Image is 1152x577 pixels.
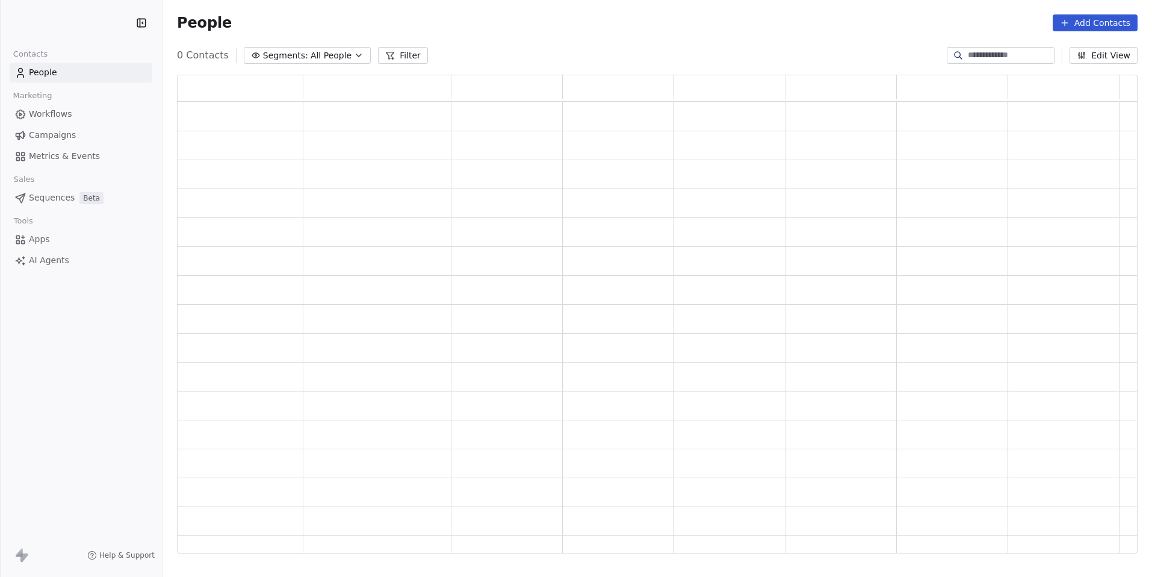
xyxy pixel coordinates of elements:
[99,550,155,560] span: Help & Support
[29,150,100,163] span: Metrics & Events
[29,254,69,267] span: AI Agents
[10,104,152,124] a: Workflows
[1070,47,1138,64] button: Edit View
[8,45,53,63] span: Contacts
[29,192,75,204] span: Sequences
[29,233,50,246] span: Apps
[8,170,40,189] span: Sales
[177,48,229,63] span: 0 Contacts
[29,129,76,142] span: Campaigns
[87,550,155,560] a: Help & Support
[8,212,38,230] span: Tools
[10,188,152,208] a: SequencesBeta
[177,14,232,32] span: People
[29,108,72,120] span: Workflows
[10,229,152,249] a: Apps
[8,87,57,105] span: Marketing
[79,192,104,204] span: Beta
[378,47,428,64] button: Filter
[263,49,308,62] span: Segments:
[10,63,152,83] a: People
[10,251,152,270] a: AI Agents
[10,146,152,166] a: Metrics & Events
[10,125,152,145] a: Campaigns
[311,49,351,62] span: All People
[29,66,57,79] span: People
[1053,14,1138,31] button: Add Contacts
